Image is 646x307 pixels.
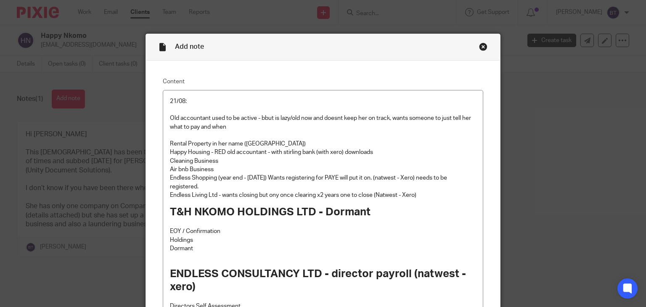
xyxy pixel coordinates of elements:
span: Add note [175,43,204,50]
p: Endless Shopping (year end - [DATE]) Wants registering for PAYE will put it on. (natwest - Xero) ... [170,174,477,191]
p: EOY / Confirmation [170,227,477,236]
strong: T&H NKOMO HOLDINGS LTD - Dormant [170,206,371,217]
p: 21/08: [170,97,477,106]
p: Holdings [170,236,477,244]
label: Content [163,77,484,86]
p: Rental Property in her name ([GEOGRAPHIC_DATA]) [170,140,477,148]
strong: ENDLESS CONSULTANCY LTD - director payroll (natwest - xero) [170,268,469,292]
p: Dormant [170,244,477,253]
p: Air bnb Business [170,165,477,174]
p: Cleaning Business [170,157,477,165]
div: Close this dialog window [479,42,487,51]
p: Old accountant used to be active - bbut is lazy/old now and doesnt keep her on track, wants someo... [170,114,477,131]
p: Endless Living Ltd - wants closing but ony once clearing x2 years one to close (Natwest - Xero) [170,191,477,199]
p: Happy Housing - RED old accountant - with stirling bank (with xero) downloads [170,148,477,156]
